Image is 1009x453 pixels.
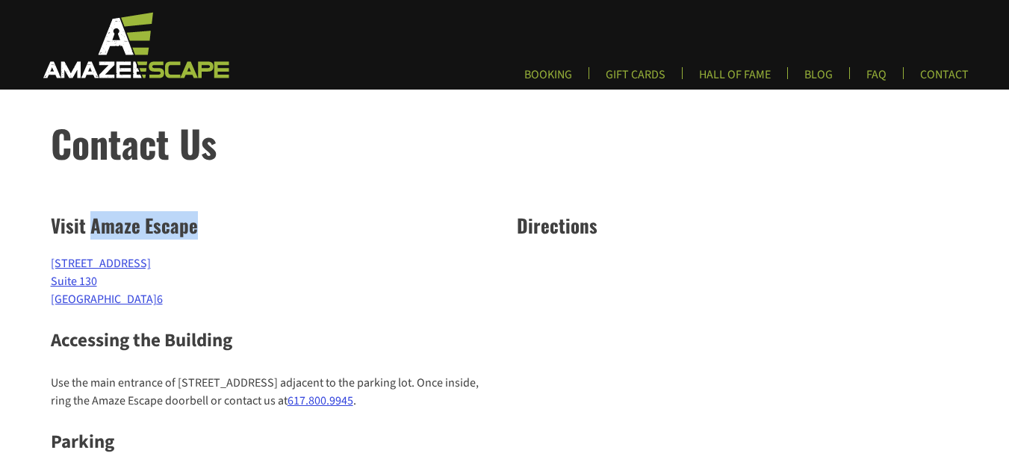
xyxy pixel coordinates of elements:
[24,10,245,79] img: Escape Room Game in Boston Area
[288,393,353,409] a: 617.800.9945
[594,67,677,92] a: GIFT CARDS
[51,115,1009,171] h1: Contact Us
[51,374,493,410] p: Use the main entrance of [STREET_ADDRESS] adjacent to the parking lot. Once inside, ring the Amaz...
[517,211,959,240] h2: Directions
[792,67,845,92] a: BLOG
[51,327,493,355] h3: Accessing the Building
[854,67,898,92] a: FAQ
[908,67,981,92] a: CONTACT
[51,255,157,307] a: [STREET_ADDRESS]Suite 130[GEOGRAPHIC_DATA]
[51,211,493,240] h2: Visit Amaze Escape
[687,67,783,92] a: HALL OF FAME
[157,291,163,307] a: 6
[512,67,584,92] a: BOOKING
